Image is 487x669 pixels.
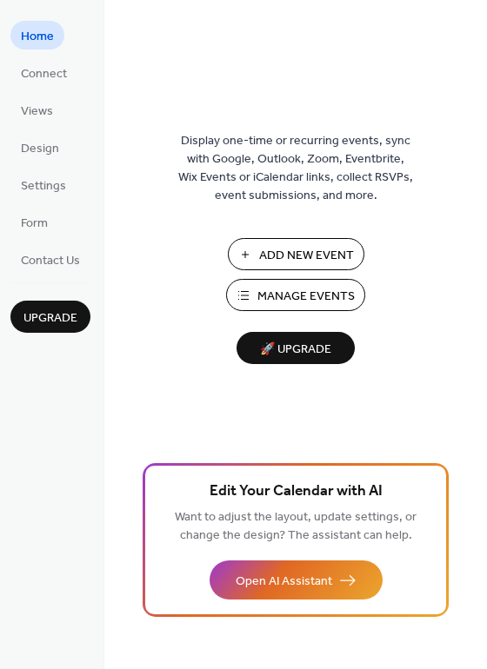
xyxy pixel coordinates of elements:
[21,28,54,46] span: Home
[228,238,364,270] button: Add New Event
[10,133,70,162] a: Design
[21,103,53,121] span: Views
[23,309,77,328] span: Upgrade
[10,170,77,199] a: Settings
[21,65,67,83] span: Connect
[175,506,417,547] span: Want to adjust the layout, update settings, or change the design? The assistant can help.
[237,332,355,364] button: 🚀 Upgrade
[178,132,413,205] span: Display one-time or recurring events, sync with Google, Outlook, Zoom, Eventbrite, Wix Events or ...
[21,140,59,158] span: Design
[21,215,48,233] span: Form
[259,247,354,265] span: Add New Event
[10,21,64,50] a: Home
[21,177,66,195] span: Settings
[10,245,90,274] a: Contact Us
[210,480,383,504] span: Edit Your Calendar with AI
[247,338,344,361] span: 🚀 Upgrade
[21,252,80,270] span: Contact Us
[236,573,332,591] span: Open AI Assistant
[226,279,365,311] button: Manage Events
[10,208,58,236] a: Form
[10,58,77,87] a: Connect
[10,96,63,124] a: Views
[10,301,90,333] button: Upgrade
[257,288,355,306] span: Manage Events
[210,560,383,599] button: Open AI Assistant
